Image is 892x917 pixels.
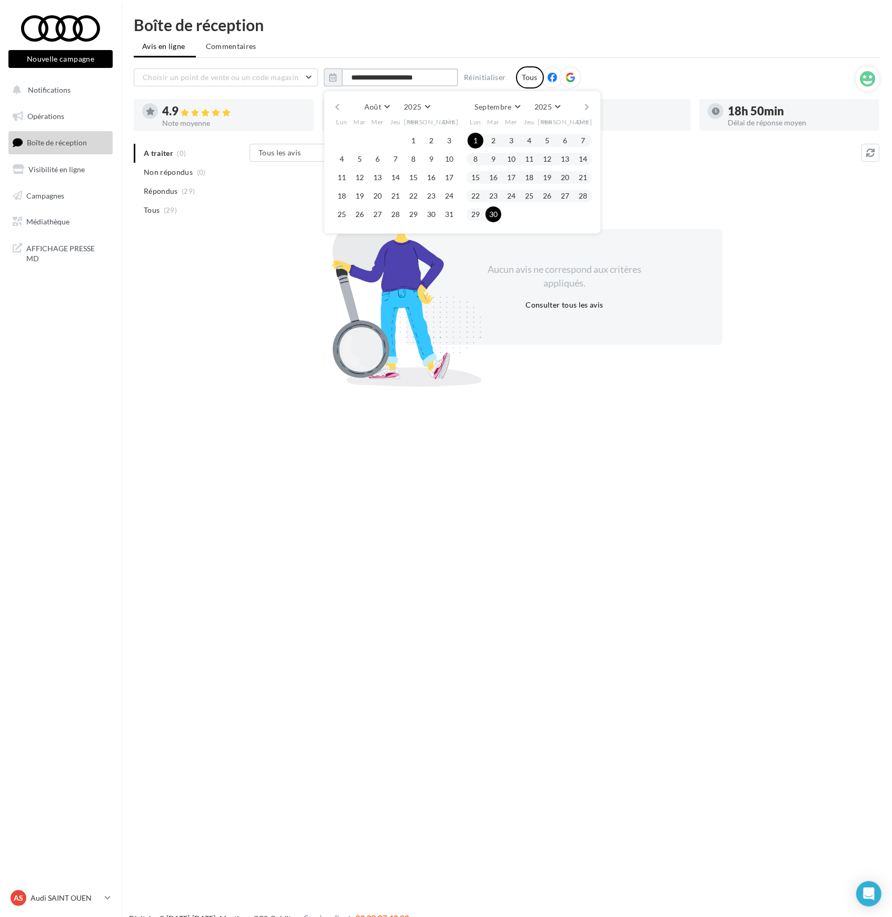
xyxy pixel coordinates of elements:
[475,102,512,111] span: Septembre
[468,188,483,204] button: 22
[353,117,366,126] span: Mar
[471,100,524,114] button: Septembre
[360,100,394,114] button: Août
[468,133,483,149] button: 1
[164,206,177,214] span: (29)
[405,206,421,222] button: 29
[470,117,481,126] span: Lun
[370,151,385,167] button: 6
[485,170,501,185] button: 16
[557,188,573,204] button: 27
[441,133,457,149] button: 3
[728,119,871,126] div: Délai de réponse moyen
[503,170,519,185] button: 17
[352,206,368,222] button: 26
[521,170,537,185] button: 18
[6,185,115,207] a: Campagnes
[6,211,115,233] a: Médiathèque
[423,170,439,185] button: 16
[6,131,115,154] a: Boîte de réception
[334,206,350,222] button: 25
[405,151,421,167] button: 8
[388,188,403,204] button: 21
[405,170,421,185] button: 15
[388,151,403,167] button: 7
[423,151,439,167] button: 9
[134,68,318,86] button: Choisir un point de vente ou un code magasin
[388,206,403,222] button: 28
[485,206,501,222] button: 30
[162,120,305,127] div: Note moyenne
[505,117,518,126] span: Mer
[334,151,350,167] button: 4
[364,102,381,111] span: Août
[405,188,421,204] button: 22
[370,206,385,222] button: 27
[26,191,64,200] span: Campagnes
[539,151,555,167] button: 12
[371,117,384,126] span: Mer
[485,188,501,204] button: 23
[856,881,881,906] div: Open Intercom Messenger
[423,133,439,149] button: 2
[485,133,501,149] button: 2
[539,119,682,126] div: Taux de réponse
[28,85,71,94] span: Notifications
[487,117,500,126] span: Mar
[6,105,115,127] a: Opérations
[6,237,115,268] a: AFFICHAGE PRESSE MD
[8,50,113,68] button: Nouvelle campagne
[250,144,355,162] button: Tous les avis
[575,151,591,167] button: 14
[521,151,537,167] button: 11
[6,159,115,181] a: Visibilité en ligne
[503,151,519,167] button: 10
[474,263,655,290] div: Aucun avis ne correspond aux critères appliqués.
[197,168,206,176] span: (0)
[143,73,299,82] span: Choisir un point de vente ou un code magasin
[443,117,455,126] span: Dim
[390,117,401,126] span: Jeu
[441,188,457,204] button: 24
[134,17,879,33] div: Boîte de réception
[521,299,607,311] button: Consulter tous les avis
[539,188,555,204] button: 26
[370,170,385,185] button: 13
[334,188,350,204] button: 18
[26,217,70,226] span: Médiathèque
[728,105,871,117] div: 18h 50min
[31,893,101,903] p: Audi SAINT OUEN
[259,148,301,157] span: Tous les avis
[162,105,305,117] div: 4.9
[460,71,510,84] button: Réinitialiser
[423,188,439,204] button: 23
[557,170,573,185] button: 20
[27,112,64,121] span: Opérations
[28,165,85,174] span: Visibilité en ligne
[26,241,108,264] span: AFFICHAGE PRESSE MD
[539,170,555,185] button: 19
[538,117,592,126] span: [PERSON_NAME]
[539,105,682,117] div: 100 %
[577,117,589,126] span: Dim
[530,100,564,114] button: 2025
[388,170,403,185] button: 14
[14,893,23,903] span: AS
[336,117,348,126] span: Lun
[370,188,385,204] button: 20
[468,206,483,222] button: 29
[524,117,534,126] span: Jeu
[575,133,591,149] button: 7
[352,170,368,185] button: 12
[503,188,519,204] button: 24
[534,102,552,111] span: 2025
[405,133,421,149] button: 1
[575,170,591,185] button: 21
[521,133,537,149] button: 4
[441,170,457,185] button: 17
[144,167,193,178] span: Non répondus
[503,133,519,149] button: 3
[400,100,434,114] button: 2025
[423,206,439,222] button: 30
[182,187,195,195] span: (29)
